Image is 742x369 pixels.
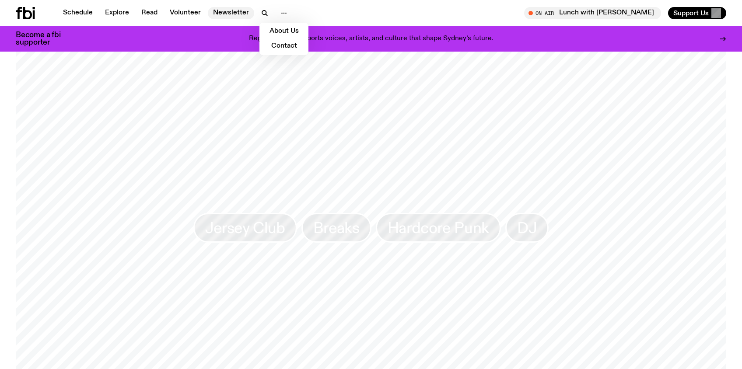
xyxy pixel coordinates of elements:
span: Jersey Club [205,219,285,237]
p: Regular giving supports voices, artists, and culture that shape Sydney’s future. [249,35,493,43]
a: Hardcore Punk [376,213,501,243]
a: Schedule [58,7,98,19]
a: About Us [262,25,306,38]
span: Breaks [313,219,360,237]
span: Hardcore Punk [388,219,489,237]
a: Jersey Club [193,213,297,243]
span: Support Us [673,9,709,17]
a: DJ [505,213,549,243]
a: Explore [100,7,134,19]
a: Read [136,7,163,19]
h3: Become a fbi supporter [16,31,72,46]
button: Support Us [668,7,726,19]
a: Contact [262,40,306,52]
button: On AirLunch with [PERSON_NAME] [524,7,661,19]
a: Volunteer [164,7,206,19]
a: Newsletter [208,7,254,19]
a: Breaks [301,213,371,243]
span: DJ [517,219,537,237]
